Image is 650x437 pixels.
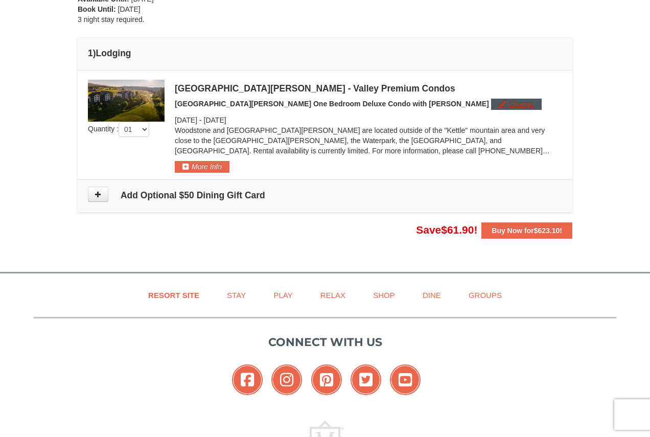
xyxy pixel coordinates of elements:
button: Buy Now for$623.10! [481,222,572,239]
span: Save ! [416,224,477,236]
strong: Buy Now for ! [492,226,562,235]
a: Groups [456,284,515,307]
a: Resort Site [135,284,212,307]
p: Connect with us [34,334,616,351]
img: 19219041-4-ec11c166.jpg [88,80,165,122]
span: [DATE] [118,5,141,13]
span: 3 night stay required. [78,15,145,24]
h4: 1 Lodging [88,48,562,58]
span: Quantity : [88,125,149,133]
h4: Add Optional $50 Dining Gift Card [88,190,562,200]
a: Relax [308,284,358,307]
span: [GEOGRAPHIC_DATA][PERSON_NAME] One Bedroom Deluxe Condo with [PERSON_NAME] [175,100,489,108]
strong: Book Until: [78,5,116,13]
button: More Info [175,161,229,172]
span: $623.10 [534,226,560,235]
p: Woodstone and [GEOGRAPHIC_DATA][PERSON_NAME] are located outside of the "Kettle" mountain area an... [175,125,562,156]
a: Shop [360,284,408,307]
a: Stay [214,284,259,307]
button: Change [491,99,542,110]
span: - [199,116,202,124]
span: [DATE] [175,116,197,124]
a: Play [261,284,305,307]
span: ) [93,48,96,58]
span: $61.90 [441,224,474,236]
div: [GEOGRAPHIC_DATA][PERSON_NAME] - Valley Premium Condos [175,83,562,94]
span: [DATE] [204,116,226,124]
a: Dine [410,284,454,307]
